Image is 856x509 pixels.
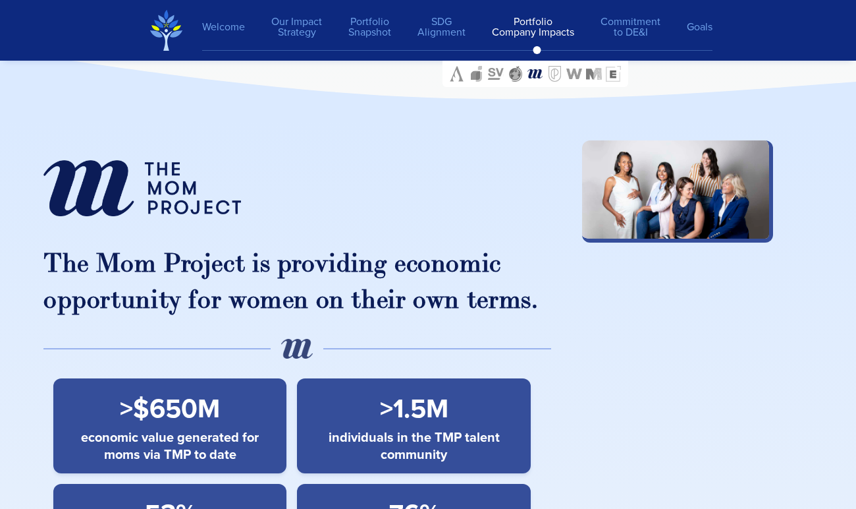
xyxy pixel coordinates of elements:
[258,10,335,44] a: Our ImpactStrategy
[380,389,448,429] span: >1.5M
[120,389,220,429] span: >$650M
[674,15,712,39] a: Goals
[587,10,674,44] a: Commitmentto DE&I
[202,15,258,39] a: Welcome
[71,429,269,463] span: economic value generated for moms via TMP to date
[315,429,513,463] span: individuals in the TMP talent community
[43,247,551,319] h3: The Mom Project is providing economic opportunity for women on their own terms.
[479,10,587,44] a: PortfolioCompany Impacts
[404,10,479,44] a: SDGAlignment
[335,10,404,44] a: PortfolioSnapshot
